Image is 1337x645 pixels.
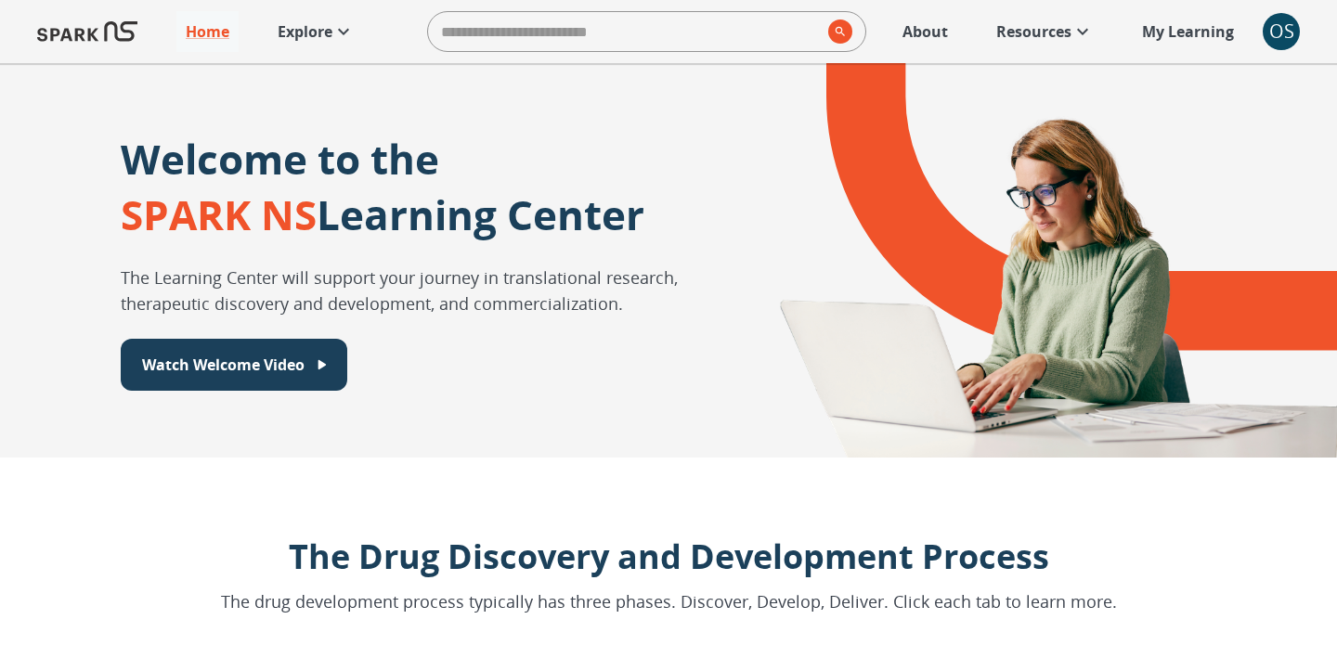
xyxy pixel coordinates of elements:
p: The drug development process typically has three phases. Discover, Develop, Deliver. Click each t... [221,589,1117,614]
p: My Learning [1142,20,1234,43]
div: A montage of drug development icons and a SPARK NS logo design element [729,63,1337,458]
p: Welcome to the Learning Center [121,131,644,242]
button: Watch Welcome Video [121,339,347,391]
a: Resources [987,11,1103,52]
p: Resources [996,20,1071,43]
p: Home [186,20,229,43]
a: About [893,11,957,52]
a: Explore [268,11,364,52]
a: My Learning [1133,11,1244,52]
button: search [821,12,852,51]
img: Logo of SPARK at Stanford [37,9,137,54]
button: account of current user [1263,13,1300,50]
p: The Drug Discovery and Development Process [221,532,1117,582]
a: Home [176,11,239,52]
p: Watch Welcome Video [142,354,305,376]
div: OS [1263,13,1300,50]
span: SPARK NS [121,187,317,242]
p: The Learning Center will support your journey in translational research, therapeutic discovery an... [121,264,729,316]
p: Explore [278,20,332,43]
p: About [902,20,948,43]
